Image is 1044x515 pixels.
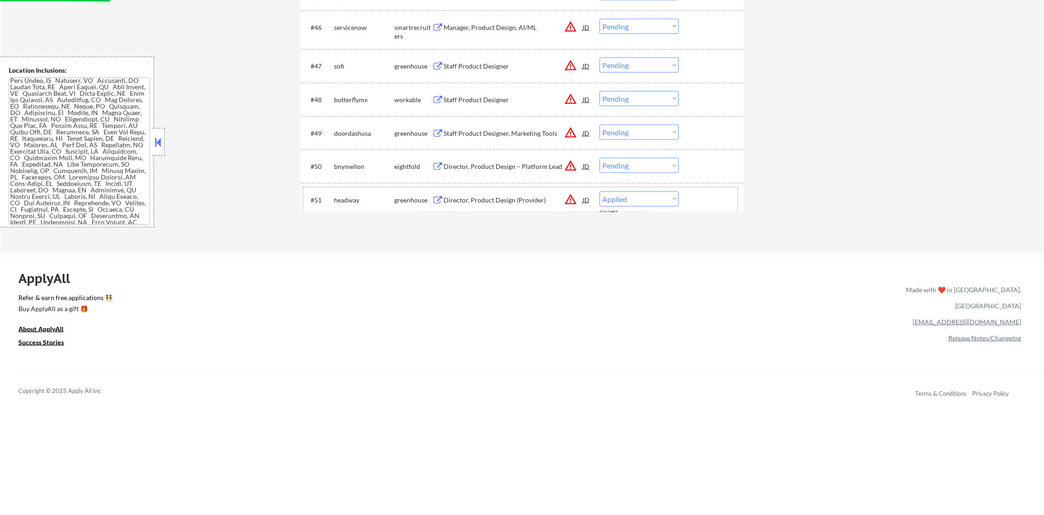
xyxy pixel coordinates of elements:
[564,93,577,105] button: warning_amber
[394,129,432,138] div: greenhouse
[394,62,432,71] div: greenhouse
[948,334,1021,342] a: Release Notes/Changelog
[564,126,577,139] button: warning_amber
[334,95,394,104] div: butterflymx
[9,66,150,75] div: Location Inclusions:
[311,162,327,171] div: #50
[311,23,327,32] div: #46
[582,91,591,108] div: JD
[18,295,714,304] a: Refer & earn free applications 👯‍♀️
[444,62,583,71] div: Staff Product Designer
[444,129,583,138] div: Staff Product Designer, Marketing Tools
[394,23,432,41] div: smartrecruiters
[394,95,432,104] div: workable
[334,196,394,205] div: headway
[564,193,577,206] button: warning_amber
[913,318,1021,326] a: [EMAIL_ADDRESS][DOMAIN_NAME]
[18,387,124,396] div: Copyright © 2025 Apply All Inc
[972,390,1009,397] a: Privacy Policy
[444,196,583,205] div: Director, Product Design (Provider)
[582,158,591,174] div: JD
[311,129,327,138] div: #49
[582,19,591,35] div: JD
[915,390,967,397] a: Terms & Conditions
[444,162,583,171] div: Director, Product Design – Platform Lead
[582,125,591,141] div: JD
[444,23,583,32] div: Manager, Product Design, AI/ML
[564,20,577,33] button: warning_amber
[582,191,591,208] div: JD
[311,95,327,104] div: #48
[334,129,394,138] div: doordashusa
[394,196,432,205] div: greenhouse
[564,159,577,172] button: warning_amber
[334,62,394,71] div: sofi
[18,271,81,286] div: ApplyAll
[18,324,76,336] a: About ApplyAll
[902,282,1021,314] div: Made with ❤️ in [GEOGRAPHIC_DATA], [GEOGRAPHIC_DATA]
[18,325,63,333] u: About ApplyAll
[334,23,394,32] div: servicenow
[600,208,636,216] div: success
[18,304,110,316] a: Buy ApplyAll as a gift 🎁
[18,338,64,346] u: Success Stories
[311,62,327,71] div: #47
[18,338,76,349] a: Success Stories
[394,162,432,171] div: eightfold
[582,58,591,74] div: JD
[444,95,583,104] div: Staff Product Designer
[311,196,327,205] div: #51
[334,162,394,171] div: bnymellon
[564,59,577,72] button: warning_amber
[18,306,110,312] div: Buy ApplyAll as a gift 🎁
